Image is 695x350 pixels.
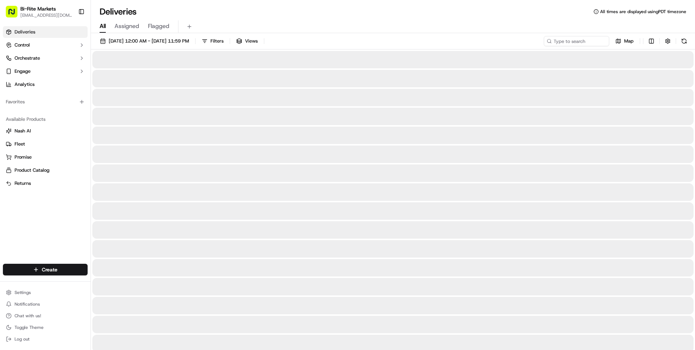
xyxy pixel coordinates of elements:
span: Product Catalog [15,167,49,174]
button: Engage [3,65,88,77]
span: Create [42,266,57,273]
span: Flagged [148,22,169,31]
span: Control [15,42,30,48]
span: Chat with us! [15,313,41,319]
button: Chat with us! [3,311,88,321]
span: Returns [15,180,31,187]
span: Orchestrate [15,55,40,61]
button: Bi-Rite Markets[EMAIL_ADDRESS][DOMAIN_NAME] [3,3,75,20]
a: Nash AI [6,128,85,134]
button: Promise [3,151,88,163]
span: Filters [210,38,224,44]
span: Analytics [15,81,35,88]
button: Fleet [3,138,88,150]
button: Bi-Rite Markets [20,5,56,12]
button: Settings [3,287,88,298]
button: Control [3,39,88,51]
span: All times are displayed using PDT timezone [600,9,686,15]
button: Refresh [679,36,689,46]
h1: Deliveries [100,6,137,17]
a: Promise [6,154,85,160]
span: Notifications [15,301,40,307]
span: Toggle Theme [15,325,44,330]
button: Create [3,264,88,275]
div: Available Products [3,114,88,125]
button: [DATE] 12:00 AM - [DATE] 11:59 PM [97,36,192,46]
span: Fleet [15,141,25,147]
a: Fleet [6,141,85,147]
button: Notifications [3,299,88,309]
button: Product Catalog [3,164,88,176]
span: Nash AI [15,128,31,134]
span: Views [245,38,258,44]
a: Product Catalog [6,167,85,174]
span: Deliveries [15,29,35,35]
span: All [100,22,106,31]
button: Toggle Theme [3,322,88,333]
span: [DATE] 12:00 AM - [DATE] 11:59 PM [109,38,189,44]
a: Analytics [3,79,88,90]
span: Map [624,38,634,44]
button: Log out [3,334,88,344]
input: Type to search [544,36,609,46]
button: Filters [198,36,227,46]
button: Nash AI [3,125,88,137]
span: Assigned [115,22,139,31]
div: Favorites [3,96,88,108]
a: Returns [6,180,85,187]
a: Deliveries [3,26,88,38]
button: Returns [3,178,88,189]
span: Engage [15,68,31,75]
span: Promise [15,154,32,160]
button: [EMAIL_ADDRESS][DOMAIN_NAME] [20,12,72,18]
button: Map [612,36,637,46]
button: Views [233,36,261,46]
span: Log out [15,336,29,342]
span: Settings [15,290,31,295]
button: Orchestrate [3,52,88,64]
